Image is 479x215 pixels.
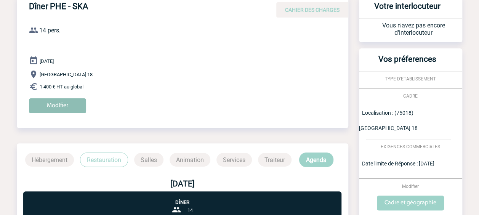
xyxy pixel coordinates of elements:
[382,22,445,36] span: Vous n'avez pas encore d'interlocuteur
[216,153,252,167] p: Services
[359,110,418,131] span: Localisation : (75018) [GEOGRAPHIC_DATA] 18
[170,179,195,188] b: [DATE]
[299,152,333,167] p: Agenda
[362,160,434,167] span: Date limite de Réponse : [DATE]
[29,98,86,113] input: Modifier
[40,58,54,64] span: [DATE]
[39,27,61,34] span: 14 pers.
[285,7,340,13] span: CAHIER DES CHARGES
[381,144,440,149] span: EXIGENCES COMMERCIALES
[134,153,163,167] p: Salles
[258,153,292,167] p: Traiteur
[377,196,444,210] input: Cadre et géographie
[403,93,418,99] span: CADRE
[29,2,258,14] h4: Dîner PHE - SKA
[40,72,93,77] span: [GEOGRAPHIC_DATA] 18
[23,191,341,205] p: Dîner
[172,205,181,214] img: group-24-px-b.png
[385,76,436,82] span: TYPE D'ETABLISSEMENT
[80,152,128,167] p: Restauration
[25,153,74,167] p: Hébergement
[187,208,192,213] span: 14
[40,84,83,90] span: 1 400 € HT au global
[170,153,210,167] p: Animation
[362,2,453,18] h3: Votre interlocuteur
[362,55,453,71] h3: Vos préferences
[402,184,419,189] span: Modifier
